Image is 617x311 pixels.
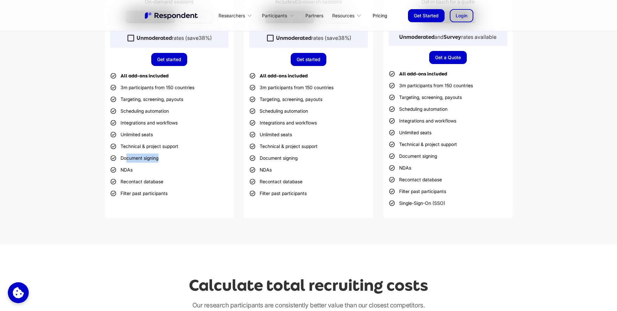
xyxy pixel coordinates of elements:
div: and rates available [399,34,496,41]
span: 38% [199,35,210,41]
li: Document signing [249,154,298,163]
li: Targeting, screening, payouts [110,95,183,104]
li: Technical & project support [389,140,457,149]
a: Get started [151,53,187,66]
li: Recontact database [249,177,302,186]
li: Technical & project support [249,142,317,151]
li: Recontact database [389,175,442,184]
strong: All add-ons included [399,71,447,76]
li: Technical & project support [110,142,178,151]
li: Filter past participants [249,189,307,198]
h2: Calculate total recruiting costs [189,276,428,294]
strong: Unmoderated [137,35,172,41]
img: Untitled UI logotext [144,11,200,20]
div: Participants [262,12,287,19]
strong: Unmoderated [276,35,311,41]
div: Researchers [215,8,258,23]
li: Filter past participants [110,189,168,198]
a: home [144,11,200,20]
li: Recontact database [110,177,163,186]
li: Scheduling automation [110,106,169,116]
li: Scheduling automation [249,106,308,116]
li: NDAs [110,165,133,174]
li: Filter past participants [389,187,446,196]
div: rates (save ) [137,35,212,41]
a: Login [450,9,473,22]
li: Document signing [110,154,158,163]
li: Scheduling automation [389,105,447,114]
span: 38% [338,35,349,41]
li: 3m participants from 150 countries [389,81,473,90]
li: 3m participants from 150 countries [110,83,194,92]
strong: Survey [444,34,461,40]
strong: All add-ons included [260,73,308,78]
li: Unlimited seats [389,128,431,137]
li: Document signing [389,152,437,161]
li: Unlimited seats [110,130,153,139]
a: Get started [291,53,327,66]
a: Pricing [367,8,392,23]
li: NDAs [389,163,411,172]
li: Integrations and workflows [249,118,317,127]
li: Single-Sign-On (SSO) [389,199,445,208]
div: Resources [329,8,367,23]
div: rates (save ) [276,35,351,41]
li: 3m participants from 150 countries [249,83,333,92]
div: Participants [258,8,300,23]
a: Partners [300,8,329,23]
li: Targeting, screening, payouts [389,93,462,102]
a: Get Started [408,9,445,22]
li: Targeting, screening, payouts [249,95,322,104]
li: Integrations and workflows [389,116,456,125]
strong: Unmoderated [399,34,434,40]
div: Resources [332,12,354,19]
li: Integrations and workflows [110,118,178,127]
a: Get a Quote [429,51,467,64]
li: Unlimited seats [249,130,292,139]
li: NDAs [249,165,272,174]
div: Researchers [219,12,245,19]
strong: All add-ons included [121,73,169,78]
